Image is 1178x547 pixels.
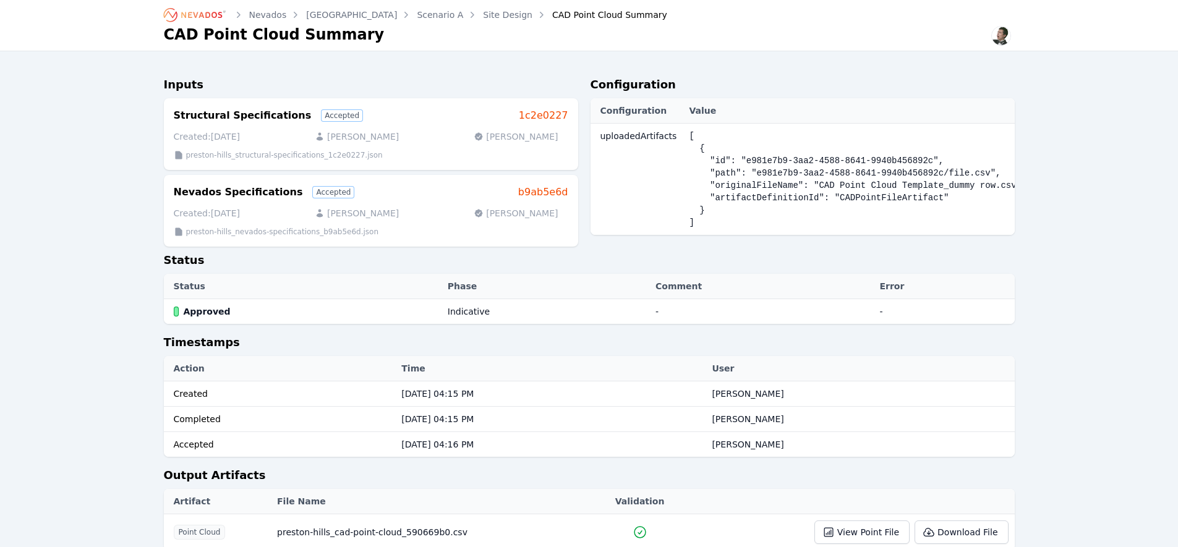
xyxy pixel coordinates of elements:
[591,76,1015,98] h2: Configuration
[395,407,706,432] td: [DATE] 04:15 PM
[174,130,240,143] p: Created: [DATE]
[174,525,226,540] span: Point Cloud
[164,76,578,98] h2: Inputs
[591,489,688,514] th: Validation
[417,9,463,21] a: Scenario A
[600,131,677,141] span: uploadedArtifacts
[474,207,558,219] p: [PERSON_NAME]
[321,109,363,122] div: Accepted
[164,467,1015,489] h2: Output Artifacts
[174,438,390,451] div: Accepted
[689,130,1026,229] pre: [ { "id": "e981e7b9-3aa2-4588-8641-9940b456892c", "path": "e981e7b9-3aa2-4588-8641-9940b456892c/f...
[164,356,396,381] th: Action
[395,356,706,381] th: Time
[186,150,383,160] p: preston-hills_structural-specifications_1c2e0227.json
[915,520,1008,544] button: Download File
[591,98,683,124] th: Configuration
[184,305,231,318] span: Approved
[448,305,490,318] div: Indicative
[164,25,385,45] h1: CAD Point Cloud Summary
[315,130,399,143] p: [PERSON_NAME]
[164,274,442,299] th: Status
[442,274,649,299] th: Phase
[873,299,1014,324] td: -
[649,274,873,299] th: Comment
[873,274,1014,299] th: Error
[277,527,467,537] span: preston-hills_cad-point-cloud_590669b0.csv
[483,9,532,21] a: Site Design
[315,207,399,219] p: [PERSON_NAME]
[174,108,312,123] h3: Structural Specifications
[174,185,303,200] h3: Nevados Specifications
[164,334,1015,356] h2: Timestamps
[649,299,873,324] td: -
[174,207,240,219] p: Created: [DATE]
[174,388,390,400] div: Created
[633,525,647,540] div: Completed
[306,9,397,21] a: [GEOGRAPHIC_DATA]
[706,432,1014,457] td: [PERSON_NAME]
[519,108,568,123] a: 1c2e0227
[395,432,706,457] td: [DATE] 04:16 PM
[474,130,558,143] p: [PERSON_NAME]
[991,26,1011,46] img: Alex Kushner
[249,9,287,21] a: Nevados
[164,252,1015,274] h2: Status
[164,489,271,514] th: Artifact
[518,185,568,200] a: b9ab5e6d
[164,5,667,25] nav: Breadcrumb
[395,381,706,407] td: [DATE] 04:15 PM
[312,186,354,198] div: Accepted
[271,489,591,514] th: File Name
[535,9,667,21] div: CAD Point Cloud Summary
[706,356,1014,381] th: User
[814,520,910,544] button: View Point File
[706,381,1014,407] td: [PERSON_NAME]
[683,98,1033,124] th: Value
[174,413,390,425] div: Completed
[706,407,1014,432] td: [PERSON_NAME]
[186,227,379,237] p: preston-hills_nevados-specifications_b9ab5e6d.json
